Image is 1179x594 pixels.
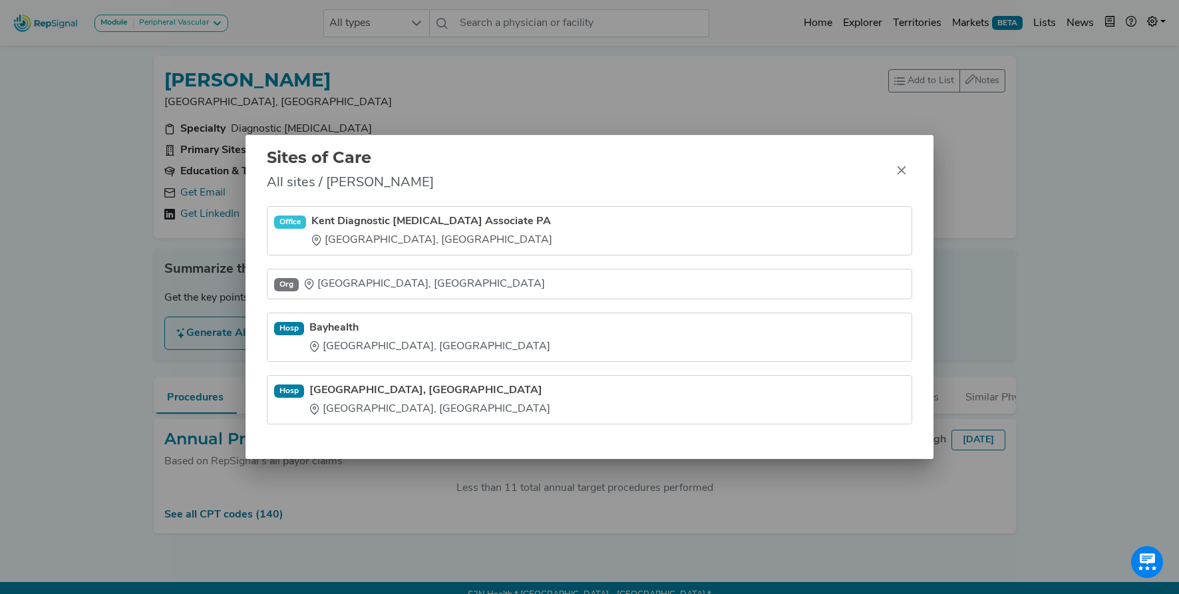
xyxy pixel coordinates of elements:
[891,160,912,181] button: Close
[311,232,552,248] div: [GEOGRAPHIC_DATA], [GEOGRAPHIC_DATA]
[274,384,304,398] div: Hosp
[304,276,545,292] div: [GEOGRAPHIC_DATA], [GEOGRAPHIC_DATA]
[309,401,550,417] div: [GEOGRAPHIC_DATA], [GEOGRAPHIC_DATA]
[274,322,304,335] div: Hosp
[311,214,552,229] a: Kent Diagnostic [MEDICAL_DATA] Associate PA
[267,148,434,168] h2: Sites of Care
[274,216,306,229] div: Office
[274,278,299,291] div: Org
[267,173,434,193] span: All sites / [PERSON_NAME]
[309,339,550,355] div: [GEOGRAPHIC_DATA], [GEOGRAPHIC_DATA]
[309,320,550,336] a: Bayhealth
[309,382,550,398] a: [GEOGRAPHIC_DATA], [GEOGRAPHIC_DATA]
